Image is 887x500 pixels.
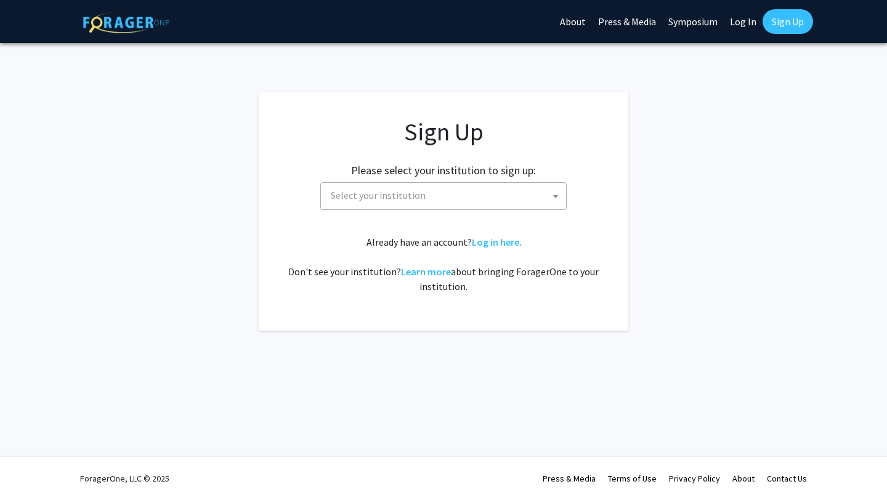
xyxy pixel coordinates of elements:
[326,183,566,208] span: Select your institution
[669,473,720,484] a: Privacy Policy
[732,473,755,484] a: About
[472,236,519,248] a: Log in here
[283,117,604,147] h1: Sign Up
[543,473,596,484] a: Press & Media
[80,457,169,500] div: ForagerOne, LLC © 2025
[763,9,813,34] a: Sign Up
[331,189,426,201] span: Select your institution
[320,182,567,210] span: Select your institution
[608,473,657,484] a: Terms of Use
[767,473,807,484] a: Contact Us
[351,164,536,177] h2: Please select your institution to sign up:
[83,12,169,33] img: ForagerOne Logo
[283,235,604,294] div: Already have an account? . Don't see your institution? about bringing ForagerOne to your institut...
[401,265,451,278] a: Learn more about bringing ForagerOne to your institution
